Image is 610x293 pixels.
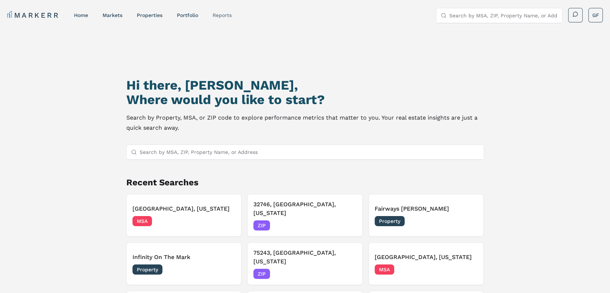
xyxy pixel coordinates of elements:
[369,242,484,285] button: [GEOGRAPHIC_DATA], [US_STATE]MSA[DATE]
[340,270,357,277] span: [DATE]
[592,12,599,19] span: GF
[588,8,603,22] button: GF
[126,113,484,133] p: Search by Property, MSA, or ZIP code to explore performance metrics that matter to you. Your real...
[103,12,122,18] a: markets
[253,269,270,279] span: ZIP
[132,216,152,226] span: MSA
[253,249,357,266] h3: 75243, [GEOGRAPHIC_DATA], [US_STATE]
[213,12,232,18] a: reports
[375,264,394,275] span: MSA
[375,204,478,213] h3: Fairways [PERSON_NAME]
[461,217,478,225] span: [DATE]
[369,194,484,237] button: Fairways [PERSON_NAME]Property[DATE]
[375,216,405,226] span: Property
[74,12,88,18] a: home
[177,12,198,18] a: Portfolio
[126,92,484,107] h2: Where would you like to start?
[340,222,357,229] span: [DATE]
[253,220,270,230] span: ZIP
[126,194,242,237] button: [GEOGRAPHIC_DATA], [US_STATE]MSA[DATE]
[137,12,162,18] a: properties
[219,217,235,225] span: [DATE]
[461,266,478,273] span: [DATE]
[247,242,363,285] button: 75243, [GEOGRAPHIC_DATA], [US_STATE]ZIP[DATE]
[253,200,357,217] h3: 32746, [GEOGRAPHIC_DATA], [US_STATE]
[219,266,235,273] span: [DATE]
[126,78,484,92] h1: Hi there, [PERSON_NAME],
[140,145,479,159] input: Search by MSA, ZIP, Property Name, or Address
[7,10,60,20] a: MARKERR
[449,8,558,23] input: Search by MSA, ZIP, Property Name, or Address
[132,253,236,262] h3: Infinity On The Mark
[247,194,363,237] button: 32746, [GEOGRAPHIC_DATA], [US_STATE]ZIP[DATE]
[126,177,484,188] h2: Recent Searches
[132,264,162,275] span: Property
[126,242,242,285] button: Infinity On The MarkProperty[DATE]
[375,253,478,262] h3: [GEOGRAPHIC_DATA], [US_STATE]
[132,204,236,213] h3: [GEOGRAPHIC_DATA], [US_STATE]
